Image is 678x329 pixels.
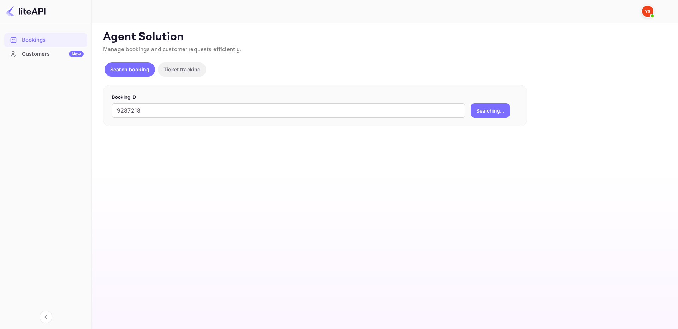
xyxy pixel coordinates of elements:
p: Ticket tracking [163,66,201,73]
input: Enter Booking ID (e.g., 63782194) [112,103,465,118]
p: Search booking [110,66,149,73]
a: Bookings [4,33,87,46]
div: New [69,51,84,57]
button: Collapse navigation [40,311,52,323]
span: Manage bookings and customer requests efficiently. [103,46,242,53]
div: Bookings [22,36,84,44]
div: CustomersNew [4,47,87,61]
p: Agent Solution [103,30,665,44]
div: Customers [22,50,84,58]
a: CustomersNew [4,47,87,60]
img: Yandex Support [642,6,653,17]
p: Booking ID [112,94,518,101]
button: Searching... [471,103,510,118]
img: LiteAPI logo [6,6,46,17]
div: Bookings [4,33,87,47]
